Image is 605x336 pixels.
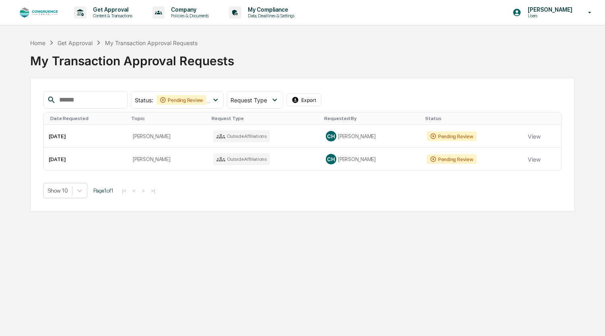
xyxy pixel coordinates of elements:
[579,309,601,331] iframe: Open customer support
[165,13,213,19] p: Policies & Documents
[326,131,417,141] div: [PERSON_NAME]
[230,97,267,104] span: Request Type
[50,116,125,121] div: Date Requested
[427,154,477,164] div: Pending Review
[58,39,93,46] div: Get Approval
[44,148,128,170] td: [DATE]
[44,125,128,148] td: [DATE]
[521,13,576,19] p: Users
[119,187,129,194] button: |<
[86,6,136,13] p: Get Approval
[241,6,298,13] p: My Compliance
[326,154,336,164] div: CH
[528,128,541,144] button: View
[131,116,205,121] div: Topic
[521,6,576,13] p: [PERSON_NAME]
[105,39,198,46] div: My Transaction Approval Requests
[128,125,208,148] td: [PERSON_NAME]
[156,95,206,105] div: Pending Review
[213,130,270,142] div: Outside Affiliations
[241,13,298,19] p: Data, Deadlines & Settings
[139,187,147,194] button: >
[427,131,477,141] div: Pending Review
[128,148,208,170] td: [PERSON_NAME]
[130,187,138,194] button: <
[30,47,575,68] div: My Transaction Approval Requests
[528,151,541,167] button: View
[212,116,318,121] div: Request Type
[93,187,113,194] span: Page 1 of 1
[326,131,336,141] div: CH
[213,153,270,165] div: Outside Affiliations
[19,7,58,18] img: logo
[165,6,213,13] p: Company
[324,116,419,121] div: Requested By
[30,39,45,46] div: Home
[286,93,322,106] button: Export
[326,154,417,164] div: [PERSON_NAME]
[86,13,136,19] p: Content & Transactions
[148,187,158,194] button: >|
[425,116,520,121] div: Status
[135,97,153,104] span: Status :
